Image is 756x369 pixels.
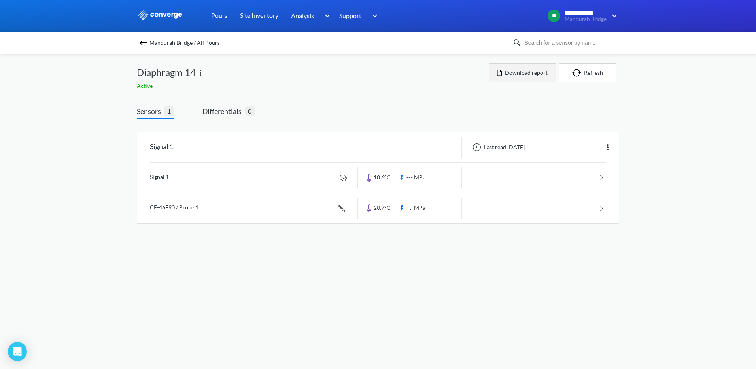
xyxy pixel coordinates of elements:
button: Download report [489,63,556,82]
span: 0 [245,106,255,116]
span: Mandurah Bridge / All Pours [149,37,220,48]
input: Search for a sensor by name [522,38,618,47]
img: icon-search.svg [512,38,522,48]
img: icon-refresh.svg [572,69,584,77]
img: icon-file.svg [497,70,502,76]
span: 1 [164,106,174,116]
button: Refresh [559,63,616,82]
img: downArrow.svg [319,11,332,21]
span: Sensors [137,106,164,117]
img: more.svg [196,68,205,78]
div: Last read [DATE] [468,143,527,152]
span: Diaphragm 14 [137,65,196,80]
div: Open Intercom Messenger [8,342,27,361]
span: Active [137,82,154,89]
span: Analysis [291,11,314,21]
span: Differentials [202,106,245,117]
img: downArrow.svg [607,11,619,21]
img: downArrow.svg [367,11,380,21]
span: Support [339,11,361,21]
img: more.svg [603,143,612,152]
div: Signal 1 [150,137,174,158]
img: backspace.svg [138,38,148,48]
img: logo_ewhite.svg [137,10,183,20]
span: - [154,82,158,89]
span: Mandurah Bridge [565,16,607,22]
